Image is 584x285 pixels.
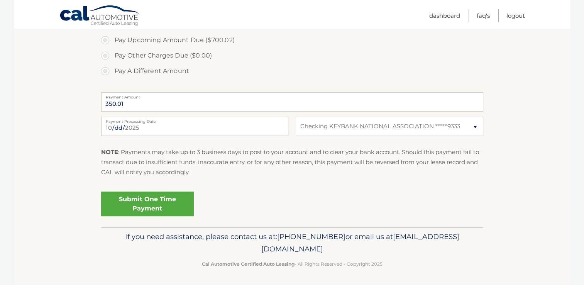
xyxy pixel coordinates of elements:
strong: NOTE [101,148,118,156]
label: Pay Other Charges Due ($0.00) [101,48,483,63]
input: Payment Amount [101,92,483,112]
a: FAQ's [477,9,490,22]
p: If you need assistance, please contact us at: or email us at [106,231,478,255]
p: - All Rights Reserved - Copyright 2025 [106,260,478,268]
label: Pay Upcoming Amount Due ($700.02) [101,32,483,48]
span: [EMAIL_ADDRESS][DOMAIN_NAME] [261,232,459,253]
a: Submit One Time Payment [101,192,194,216]
p: : Payments may take up to 3 business days to post to your account and to clear your bank account.... [101,147,483,178]
span: [PHONE_NUMBER] [277,232,345,241]
label: Pay A Different Amount [101,63,483,79]
label: Payment Amount [101,92,483,98]
a: Dashboard [429,9,460,22]
a: Cal Automotive [59,5,140,27]
label: Payment Processing Date [101,117,288,123]
a: Logout [506,9,525,22]
input: Payment Date [101,117,288,136]
strong: Cal Automotive Certified Auto Leasing [202,261,295,267]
